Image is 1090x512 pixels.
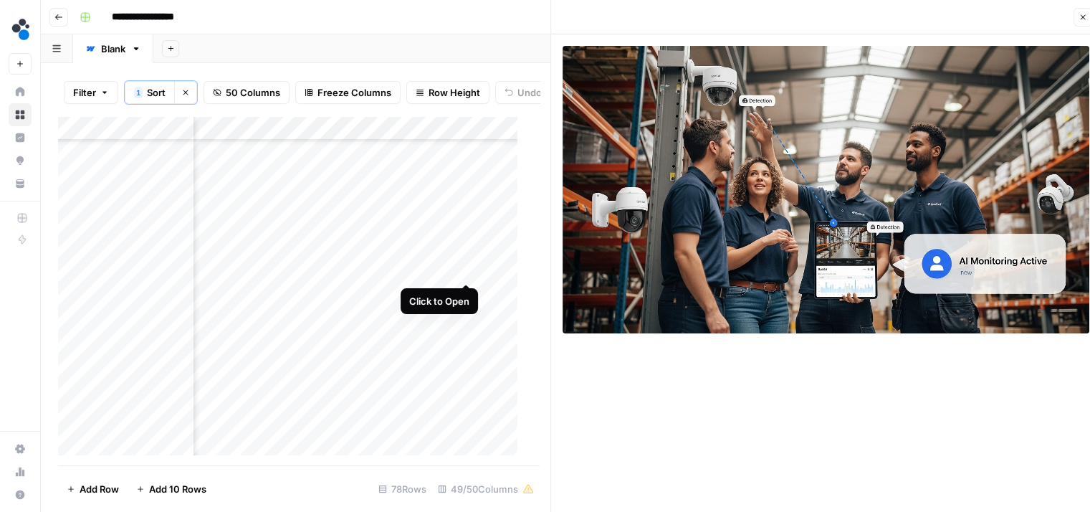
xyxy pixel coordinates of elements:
a: Insights [9,126,32,149]
button: Add 10 Rows [128,478,215,501]
span: Freeze Columns [317,85,391,100]
span: Add Row [80,482,119,496]
a: Settings [9,437,32,460]
img: Row/Cell [563,46,1089,333]
span: Sort [147,85,166,100]
span: 1 [136,87,140,98]
button: Undo [495,81,551,104]
button: Help + Support [9,483,32,506]
div: 78 Rows [373,478,432,501]
button: 1Sort [125,81,174,104]
div: Click to Open [409,294,469,308]
span: 50 Columns [226,85,280,100]
button: Row Height [406,81,489,104]
a: Browse [9,103,32,126]
div: 1 [134,87,143,98]
button: Freeze Columns [295,81,401,104]
a: Your Data [9,172,32,195]
button: Workspace: spot.ai [9,11,32,47]
a: Opportunities [9,149,32,172]
div: Blank [101,42,125,56]
button: 50 Columns [204,81,290,104]
a: Blank [73,34,153,63]
a: Home [9,80,32,103]
span: Add 10 Rows [149,482,206,496]
button: Add Row [58,478,128,501]
a: Usage [9,460,32,483]
img: spot.ai Logo [9,16,34,42]
div: 49/50 Columns [432,478,540,501]
span: Undo [517,85,542,100]
button: Filter [64,81,118,104]
span: Row Height [429,85,480,100]
span: Filter [73,85,96,100]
